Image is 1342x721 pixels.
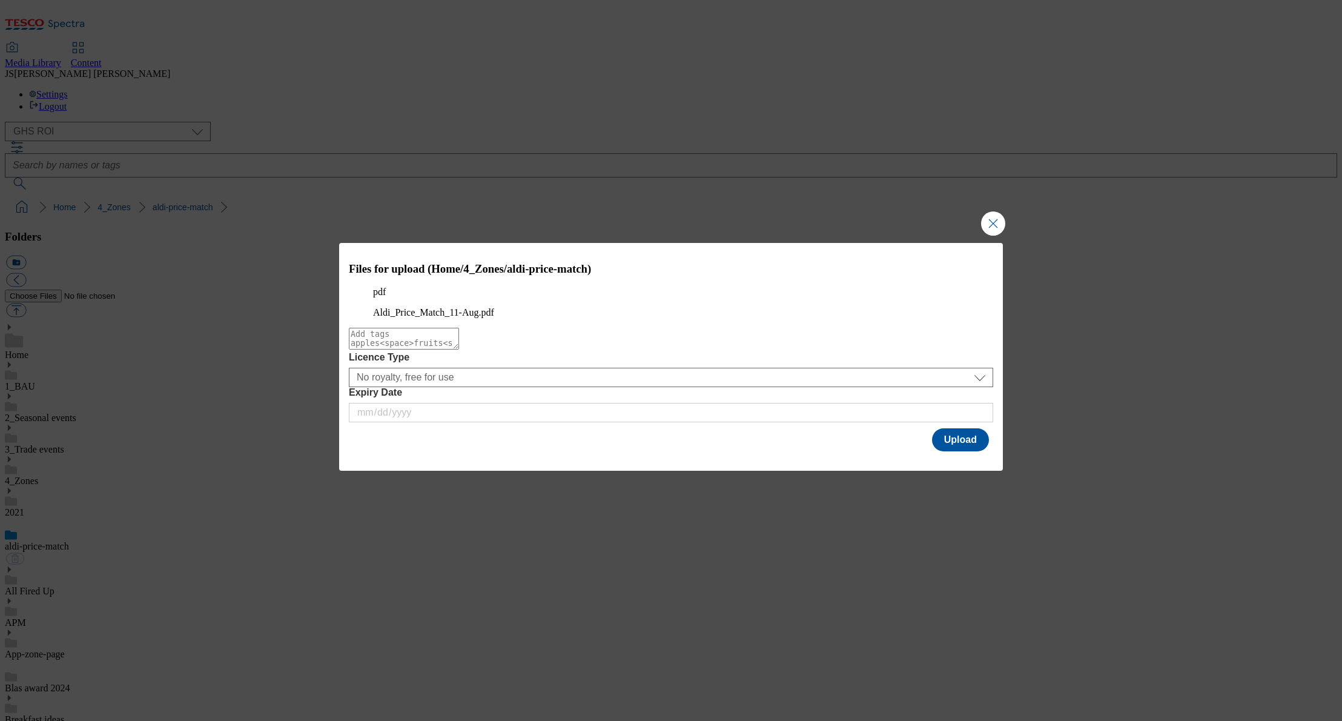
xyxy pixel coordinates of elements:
[373,307,969,318] figcaption: Aldi_Price_Match_11-Aug.pdf
[339,243,1003,471] div: Modal
[349,352,993,363] label: Licence Type
[349,262,993,276] h3: Files for upload (Home/4_Zones/aldi-price-match)
[373,287,969,297] p: pdf
[981,211,1005,236] button: Close Modal
[349,387,993,398] label: Expiry Date
[932,428,989,451] button: Upload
